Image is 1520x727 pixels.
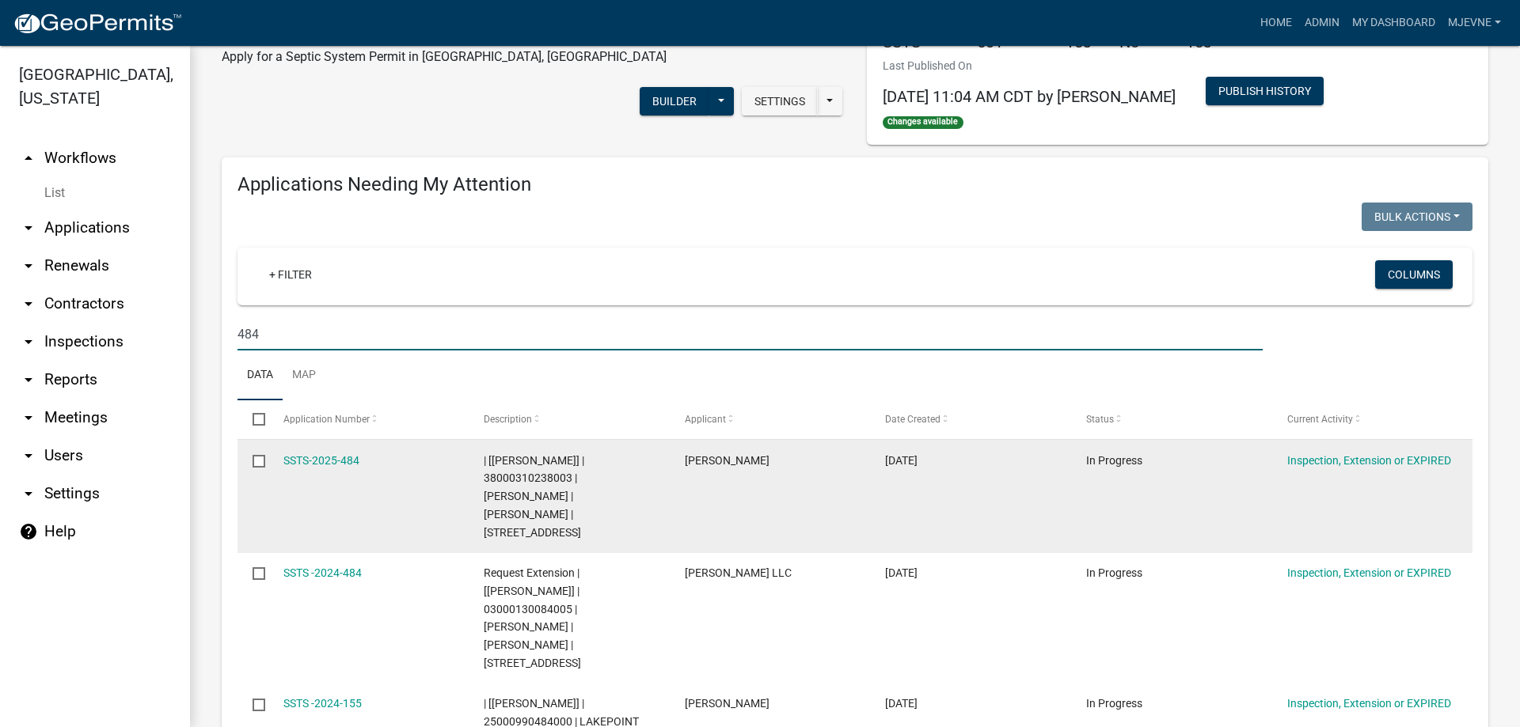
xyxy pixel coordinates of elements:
button: Columns [1375,260,1453,289]
span: Status [1086,414,1114,425]
i: arrow_drop_down [19,332,38,351]
i: arrow_drop_down [19,256,38,275]
i: arrow_drop_down [19,218,38,237]
h4: Applications Needing My Attention [237,173,1472,196]
a: MJevne [1442,8,1507,38]
p: Apply for a Septic System Permit in [GEOGRAPHIC_DATA], [GEOGRAPHIC_DATA] [222,47,843,66]
a: + Filter [256,260,325,289]
datatable-header-cell: Current Activity [1271,400,1472,438]
input: Search for applications [237,318,1263,350]
span: In Progress [1086,566,1142,579]
a: Map [283,350,325,401]
span: Bill Schueller [685,697,769,710]
a: Inspection, Extension or EXPIRED [1287,697,1451,710]
span: 10/03/2025 [885,454,918,467]
i: arrow_drop_up [19,149,38,168]
i: help [19,522,38,541]
span: | [Alexis Newark] | 38000310238003 | HEATHER MYERS | JOHN P MYERS | 28840 WATER STREET TRL [484,454,584,539]
span: Current Activity [1287,414,1353,425]
span: Bill Schueller [685,454,769,467]
datatable-header-cell: Status [1071,400,1272,438]
a: Inspection, Extension or EXPIRED [1287,566,1451,579]
wm-modal-confirm: Workflow Publish History [1206,86,1324,99]
a: SSTS -2024-484 [283,566,362,579]
a: My Dashboard [1346,8,1442,38]
span: [DATE] 11:04 AM CDT by [PERSON_NAME] [883,87,1176,106]
span: Applicant [685,414,726,425]
a: SSTS -2024-155 [283,697,362,710]
datatable-header-cell: Date Created [870,400,1071,438]
datatable-header-cell: Select [237,400,268,438]
i: arrow_drop_down [19,370,38,389]
button: Publish History [1206,77,1324,105]
i: arrow_drop_down [19,446,38,465]
span: In Progress [1086,454,1142,467]
datatable-header-cell: Description [469,400,670,438]
span: Date Created [885,414,940,425]
datatable-header-cell: Applicant [670,400,871,438]
i: arrow_drop_down [19,408,38,427]
a: Inspection, Extension or EXPIRED [1287,454,1451,467]
span: 05/28/2024 [885,697,918,710]
span: Changes available [883,116,963,129]
span: In Progress [1086,697,1142,710]
a: Data [237,350,283,401]
span: Description [484,414,532,425]
button: Builder [640,87,709,115]
a: Home [1254,8,1298,38]
i: arrow_drop_down [19,484,38,503]
button: Bulk Actions [1362,203,1472,231]
a: SSTS-2025-484 [283,454,359,467]
button: Settings [742,87,818,115]
span: Application Number [283,414,370,425]
span: Request Extension | [Brittany Tollefson] | 03000130084005 | DAVID L PERMANN | SHEGITU K PERMANN |... [484,566,581,669]
p: Last Published On [883,58,1176,74]
span: 09/10/2024 [885,566,918,579]
a: Admin [1298,8,1346,38]
datatable-header-cell: Application Number [268,400,469,438]
span: Roisum LLC [685,566,792,579]
i: arrow_drop_down [19,294,38,313]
